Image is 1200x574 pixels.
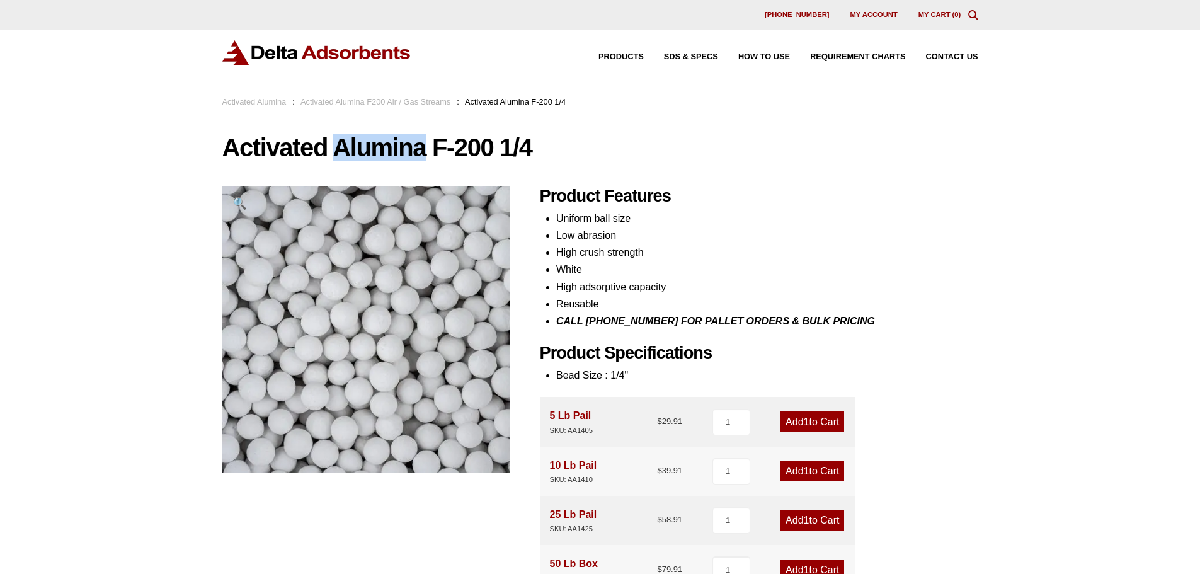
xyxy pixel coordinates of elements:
[300,97,450,106] a: Activated Alumina F200 Air / Gas Streams
[804,515,809,525] span: 1
[906,53,978,61] a: Contact Us
[780,461,844,481] a: Add1to Cart
[457,97,459,106] span: :
[550,457,597,486] div: 10 Lb Pail
[657,565,661,574] span: $
[578,53,644,61] a: Products
[657,416,682,426] bdi: 29.91
[804,466,809,476] span: 1
[556,210,978,227] li: Uniform ball size
[755,10,840,20] a: [PHONE_NUMBER]
[850,11,898,18] span: My account
[918,11,961,18] a: My Cart (0)
[790,53,905,61] a: Requirement Charts
[657,416,661,426] span: $
[556,278,978,296] li: High adsorptive capacity
[738,53,790,61] span: How to Use
[550,407,593,436] div: 5 Lb Pail
[556,367,978,384] li: Bead Size : 1/4"
[664,53,718,61] span: SDS & SPECS
[804,416,809,427] span: 1
[292,97,295,106] span: :
[556,261,978,278] li: White
[644,53,718,61] a: SDS & SPECS
[550,523,597,535] div: SKU: AA1425
[718,53,790,61] a: How to Use
[556,227,978,244] li: Low abrasion
[657,565,682,574] bdi: 79.91
[556,296,978,313] li: Reusable
[550,474,597,486] div: SKU: AA1410
[968,10,978,20] div: Toggle Modal Content
[222,97,287,106] a: Activated Alumina
[556,316,875,326] i: CALL [PHONE_NUMBER] FOR PALLET ORDERS & BULK PRICING
[556,244,978,261] li: High crush strength
[222,40,411,65] img: Delta Adsorbents
[550,425,593,437] div: SKU: AA1405
[465,97,566,106] span: Activated Alumina F-200 1/4
[598,53,644,61] span: Products
[840,10,908,20] a: My account
[657,515,661,524] span: $
[810,53,905,61] span: Requirement Charts
[780,411,844,432] a: Add1to Cart
[765,11,830,18] span: [PHONE_NUMBER]
[657,466,661,475] span: $
[222,186,257,221] a: View full-screen image gallery
[222,134,978,161] h1: Activated Alumina F-200 1/4
[232,197,247,210] span: 🔍
[657,466,682,475] bdi: 39.91
[540,343,978,364] h2: Product Specifications
[954,11,958,18] span: 0
[540,186,978,207] h2: Product Features
[780,510,844,531] a: Add1to Cart
[926,53,978,61] span: Contact Us
[550,506,597,535] div: 25 Lb Pail
[657,515,682,524] bdi: 58.91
